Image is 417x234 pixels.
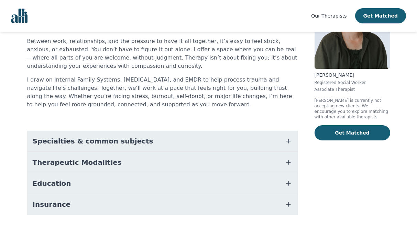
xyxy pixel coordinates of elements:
[33,158,122,167] span: Therapeutic Modalities
[27,131,298,151] button: Specialties & common subjects
[27,173,298,194] button: Education
[315,125,390,140] button: Get Matched
[27,152,298,173] button: Therapeutic Modalities
[355,8,406,23] button: Get Matched
[315,98,390,120] p: [PERSON_NAME] is currently not accepting new clients. We encourage you to explore matching with o...
[33,200,71,209] span: Insurance
[311,13,347,19] span: Our Therapists
[27,76,298,109] p: I draw on Internal Family Systems, [MEDICAL_DATA], and EMDR to help process trauma and navigate l...
[311,12,347,20] a: Our Therapists
[27,194,298,215] button: Insurance
[27,37,298,70] p: Between work, relationships, and the pressure to have it all together, it’s easy to feel stuck, a...
[33,179,71,188] span: Education
[11,9,28,23] img: alli logo
[315,80,390,85] p: Registered Social Worker
[315,87,390,92] p: Associate Therapist
[315,72,390,78] p: [PERSON_NAME]
[33,136,153,146] span: Specialties & common subjects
